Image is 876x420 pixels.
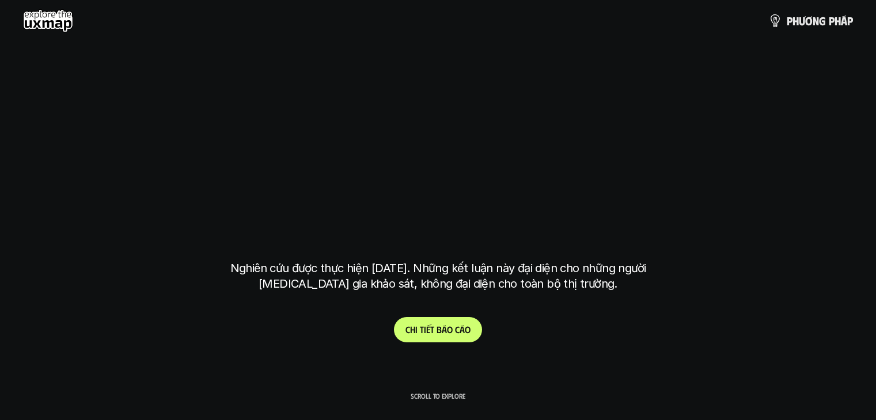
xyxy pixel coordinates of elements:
h1: tại [GEOGRAPHIC_DATA] [233,187,643,235]
span: p [847,14,853,27]
span: t [420,324,424,335]
span: ư [799,14,805,27]
span: h [835,14,841,27]
span: o [447,324,453,335]
span: p [787,14,792,27]
span: á [442,324,447,335]
span: p [829,14,835,27]
span: o [465,324,471,335]
span: b [437,324,442,335]
span: ế [426,324,430,335]
span: n [813,14,819,27]
span: i [424,324,426,335]
h6: Kết quả nghiên cứu [399,67,486,81]
span: t [430,324,434,335]
span: á [841,14,847,27]
a: phươngpháp [768,9,853,32]
p: Scroll to explore [411,392,465,400]
span: á [460,324,465,335]
span: h [792,14,799,27]
h1: phạm vi công việc của [228,96,649,144]
span: c [455,324,460,335]
span: ơ [805,14,813,27]
a: Chitiếtbáocáo [394,317,482,342]
span: h [410,324,415,335]
span: g [819,14,826,27]
p: Nghiên cứu được thực hiện [DATE]. Những kết luận này đại diện cho những người [MEDICAL_DATA] gia ... [222,261,654,292]
span: C [405,324,410,335]
span: i [415,324,418,335]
